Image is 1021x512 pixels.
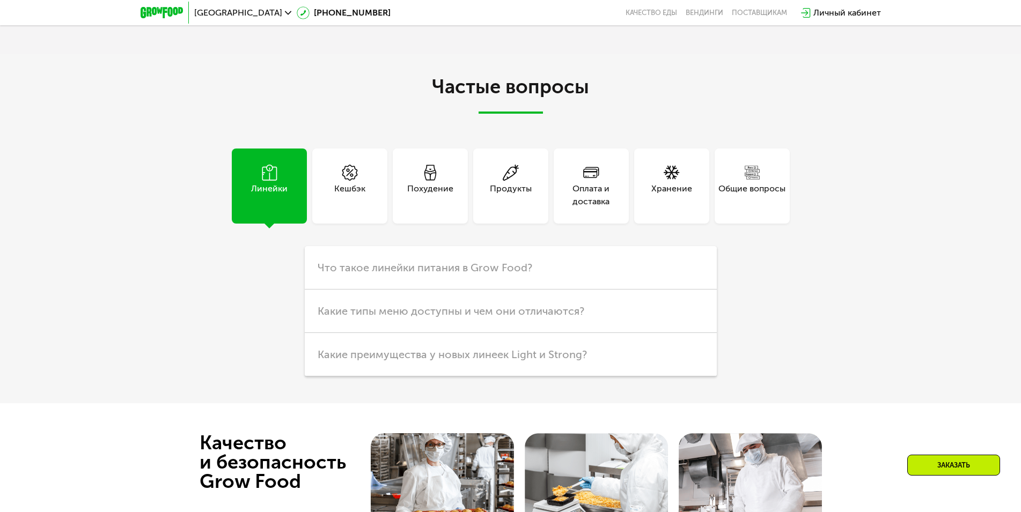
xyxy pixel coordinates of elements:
[318,348,587,361] span: Какие преимущества у новых линеек Light и Strong?
[554,182,629,208] div: Оплата и доставка
[626,9,677,17] a: Качество еды
[718,182,785,208] div: Общие вопросы
[686,9,723,17] a: Вендинги
[407,182,453,208] div: Похудение
[490,182,532,208] div: Продукты
[907,455,1000,476] div: Заказать
[651,182,692,208] div: Хранение
[732,9,787,17] div: поставщикам
[251,182,288,208] div: Линейки
[210,76,811,114] h2: Частые вопросы
[813,6,881,19] div: Личный кабинет
[194,9,282,17] span: [GEOGRAPHIC_DATA]
[200,433,386,491] div: Качество и безопасность Grow Food
[318,261,532,274] span: Что такое линейки питания в Grow Food?
[334,182,365,208] div: Кешбэк
[297,6,391,19] a: [PHONE_NUMBER]
[318,305,584,317] span: Какие типы меню доступны и чем они отличаются?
